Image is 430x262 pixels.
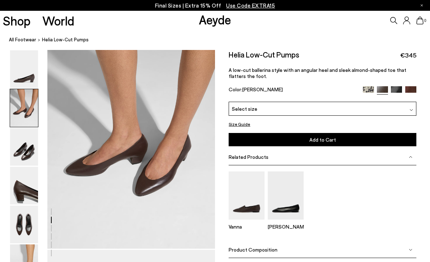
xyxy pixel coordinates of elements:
a: Aeyde [199,12,231,27]
button: Add to Cart [229,133,416,146]
p: Vanna [229,224,265,230]
span: €345 [400,51,416,60]
span: 0 [424,19,427,23]
span: Product Composition [229,247,277,253]
a: Vanna Almond-Toe Loafers Vanna [229,215,265,230]
a: 0 [416,17,424,24]
img: Helia Low-Cut Pumps - Image 1 [10,50,38,88]
img: Helia Low-Cut Pumps - Image 3 [10,128,38,166]
div: Color: [229,86,357,95]
span: Navigate to /collections/ss25-final-sizes [226,2,275,9]
span: Add to Cart [309,137,336,143]
img: Ellie Almond-Toe Flats [268,171,304,219]
img: svg%3E [410,108,413,112]
span: [PERSON_NAME] [242,86,283,92]
span: Related Products [229,154,268,160]
a: World [42,14,74,27]
img: Vanna Almond-Toe Loafers [229,171,265,219]
a: Ellie Almond-Toe Flats [PERSON_NAME] [268,215,304,230]
nav: breadcrumb [9,30,430,50]
a: Shop [3,14,31,27]
a: All Footwear [9,36,36,43]
button: Size Guide [229,120,250,129]
p: Final Sizes | Extra 15% Off [155,1,275,10]
h2: Helia Low-Cut Pumps [229,50,299,59]
span: Select size [232,105,257,112]
img: Helia Low-Cut Pumps - Image 2 [10,89,38,127]
span: Helia Low-Cut Pumps [42,36,89,43]
img: svg%3E [409,248,412,252]
img: Helia Low-Cut Pumps - Image 5 [10,206,38,243]
p: [PERSON_NAME] [268,224,304,230]
img: Helia Low-Cut Pumps - Image 4 [10,167,38,204]
p: A low-cut ballerina style with an angular heel and sleek almond-shaped toe that flatters the foot. [229,67,416,79]
img: svg%3E [409,155,412,159]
